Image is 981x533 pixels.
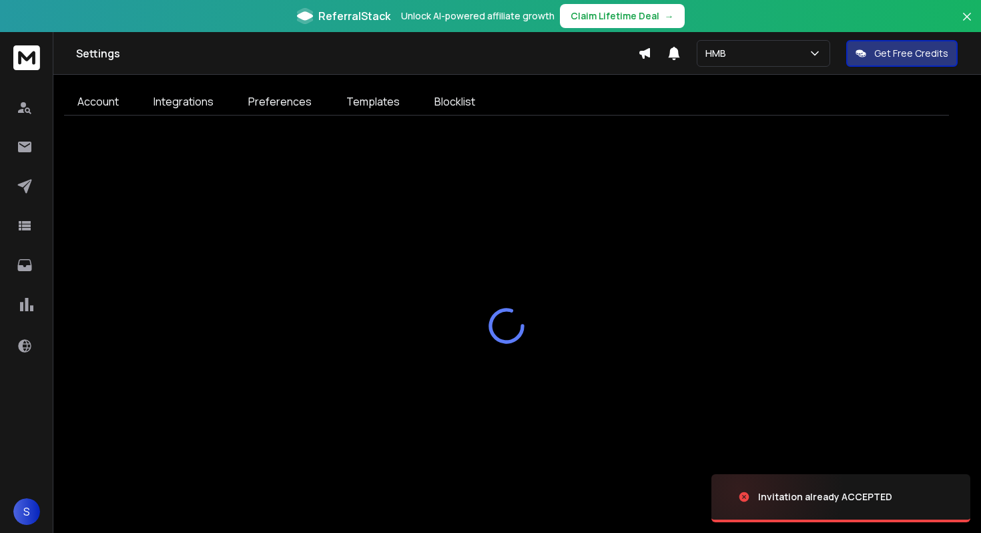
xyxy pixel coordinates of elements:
[711,461,845,533] img: image
[421,88,488,115] a: Blocklist
[958,8,976,40] button: Close banner
[401,9,555,23] p: Unlock AI-powered affiliate growth
[318,8,390,24] span: ReferralStack
[705,47,731,60] p: HMB
[874,47,948,60] p: Get Free Credits
[13,498,40,525] button: S
[758,490,892,504] div: Invitation already ACCEPTED
[665,9,674,23] span: →
[235,88,325,115] a: Preferences
[76,45,638,61] h1: Settings
[560,4,685,28] button: Claim Lifetime Deal→
[846,40,958,67] button: Get Free Credits
[140,88,227,115] a: Integrations
[64,88,132,115] a: Account
[333,88,413,115] a: Templates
